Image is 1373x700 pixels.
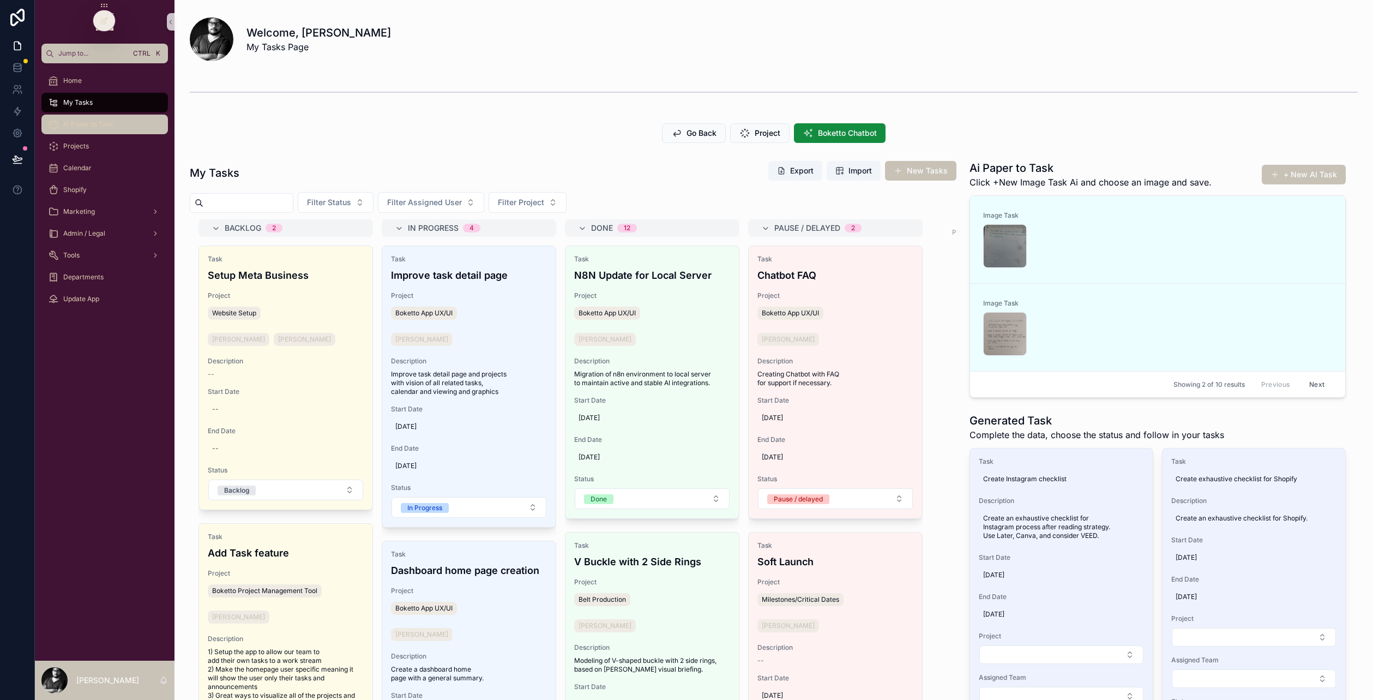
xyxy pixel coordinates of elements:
div: Backlog [224,486,249,495]
span: Task [757,255,913,264]
span: In Progress [408,223,459,234]
span: Ctrl [132,48,152,59]
div: 4 [469,224,474,232]
button: Select Button [378,192,484,213]
span: Start Date [979,553,1144,562]
span: Click +New Image Task Ai and choose an image and save. [969,176,1212,189]
button: Project [730,123,790,143]
h4: V Buckle with 2 Side Rings [574,554,730,569]
span: Project [391,587,547,595]
a: Projects [41,136,168,156]
a: TaskSetup Meta BusinessProjectWebsite Setup[PERSON_NAME][PERSON_NAME]Description--Start Date--End... [198,246,373,510]
span: [PERSON_NAME] [579,621,631,630]
span: Project [391,291,547,300]
button: Import [827,161,881,181]
span: Create a dashboard home page with a general summary. [391,665,547,683]
span: Projects [63,142,89,151]
span: Status [391,483,547,492]
a: + New AI Task [1262,165,1346,184]
a: My Tasks [41,93,168,112]
span: End Date [391,444,547,453]
div: 12 [624,224,630,232]
span: Migration of n8n environment to local server to maintain active and stable AI integrations. [574,370,730,387]
span: Create Instagram checklist [983,475,1140,483]
div: 2 [272,224,276,232]
button: Select Button [298,192,374,213]
button: Select Button [208,480,363,500]
span: End Date [757,435,913,444]
p: [PERSON_NAME] [76,675,139,686]
span: Project [979,632,1144,641]
span: Description [391,652,547,661]
span: [PERSON_NAME] [579,335,631,344]
span: Project [757,291,913,300]
button: Select Button [575,488,730,509]
span: Task [391,255,547,264]
span: My Tasks [63,98,93,107]
div: scrollable content [35,63,174,323]
span: Project [757,578,913,587]
span: Go Back [686,128,716,139]
span: My Tasks Page [246,40,391,53]
span: Improve task detail page and projects with vision of all related tasks, calendar and viewing and ... [391,370,547,396]
span: Home [63,76,82,85]
span: Task [391,550,547,559]
span: Description [757,357,913,366]
button: Select Button [392,497,546,518]
span: Calendar [63,164,92,172]
span: Description [757,643,913,652]
span: Start Date [574,683,730,691]
span: Description [208,635,364,643]
button: Select Button [1172,669,1336,688]
span: Create exhaustive checklist for Shopify [1176,475,1332,483]
button: Select Button [758,488,913,509]
div: 2 [851,224,855,232]
span: Ai Paper to Task [63,120,113,129]
span: Marketing [63,207,95,216]
span: Project [574,291,730,300]
span: [DATE] [762,453,909,462]
div: -- [212,444,219,453]
span: Description [391,357,547,366]
span: Project [574,578,730,587]
span: Status [574,475,730,483]
span: Task [1171,457,1336,466]
span: [DATE] [762,414,909,422]
span: K [154,49,162,58]
span: End Date [979,593,1144,601]
span: Belt Production [579,595,626,604]
span: [PERSON_NAME] [278,335,331,344]
span: Boketto App UX/UI [579,309,636,318]
a: Update App [41,289,168,309]
span: Complete the data, choose the status and follow in your tasks [969,428,1224,441]
h4: Dashboard home page creation [391,563,547,578]
span: Milestones/Critical Dates [762,595,839,604]
span: Status [757,475,913,483]
a: TaskChatbot FAQProjectBoketto App UX/UI[PERSON_NAME]DescriptionCreating Chatbot with FAQ for supp... [748,246,923,519]
h4: N8N Update for Local Server [574,268,730,283]
span: Start Date [757,396,913,405]
span: [DATE] [1176,553,1332,562]
span: End Date [208,427,364,435]
span: Boketto App UX/UI [395,604,453,613]
span: Task [208,255,364,264]
h1: Welcome, [PERSON_NAME] [246,25,391,40]
a: [PERSON_NAME] [274,333,335,346]
button: Jump to...CtrlK [41,44,168,63]
span: [PERSON_NAME] [395,630,448,639]
a: Calendar [41,158,168,178]
span: Start Date [391,405,547,414]
a: [PERSON_NAME] [757,333,819,346]
span: Shopify [63,186,87,194]
a: Ai Paper to Task [41,115,168,134]
a: Shopify [41,180,168,200]
button: Boketto Chatbot [794,123,886,143]
span: [DATE] [762,691,909,700]
span: [DATE] [579,453,726,462]
span: Project [208,291,364,300]
h4: Soft Launch [757,554,913,569]
span: [PERSON_NAME] [762,621,815,630]
a: New Tasks [885,161,956,181]
span: Image Task [983,211,1061,220]
span: [PERSON_NAME] [212,613,265,621]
